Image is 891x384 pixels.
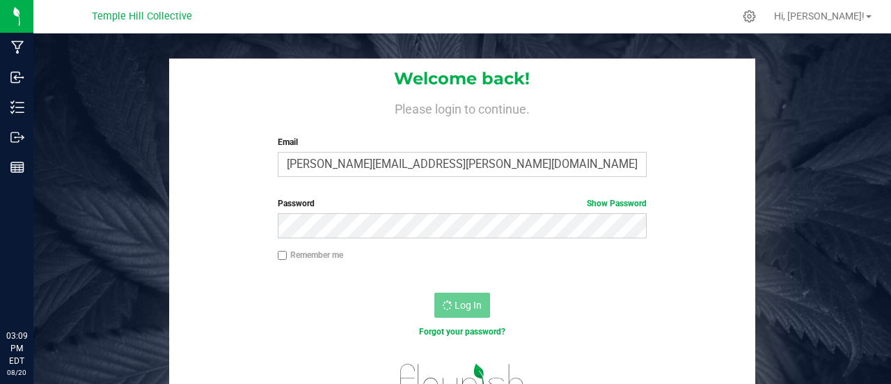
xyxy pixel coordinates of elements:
span: Temple Hill Collective [92,10,192,22]
input: Remember me [278,251,287,261]
iframe: Resource center [14,272,56,314]
inline-svg: Outbound [10,130,24,144]
a: Show Password [587,199,647,208]
inline-svg: Inventory [10,100,24,114]
h4: Please login to continue. [169,100,755,116]
inline-svg: Reports [10,160,24,174]
button: Log In [434,293,490,318]
a: Forgot your password? [419,327,505,337]
span: Hi, [PERSON_NAME]! [774,10,865,22]
span: Password [278,199,315,208]
div: Manage settings [741,10,758,23]
h1: Welcome back! [169,70,755,88]
span: Log In [455,300,482,311]
label: Remember me [278,249,343,261]
inline-svg: Manufacturing [10,40,24,54]
inline-svg: Inbound [10,70,24,84]
p: 08/20 [6,367,27,378]
label: Email [278,136,647,148]
p: 03:09 PM EDT [6,330,27,367]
